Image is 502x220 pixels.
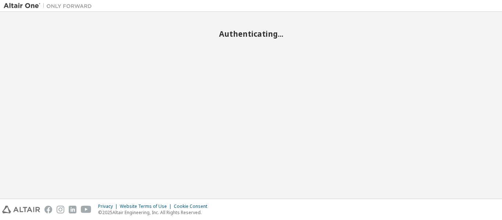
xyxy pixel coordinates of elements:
img: Altair One [4,2,96,10]
img: facebook.svg [44,206,52,213]
img: altair_logo.svg [2,206,40,213]
div: Cookie Consent [174,203,212,209]
img: linkedin.svg [69,206,76,213]
img: instagram.svg [57,206,64,213]
div: Privacy [98,203,120,209]
div: Website Terms of Use [120,203,174,209]
img: youtube.svg [81,206,92,213]
p: © 2025 Altair Engineering, Inc. All Rights Reserved. [98,209,212,216]
h2: Authenticating... [4,29,498,39]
